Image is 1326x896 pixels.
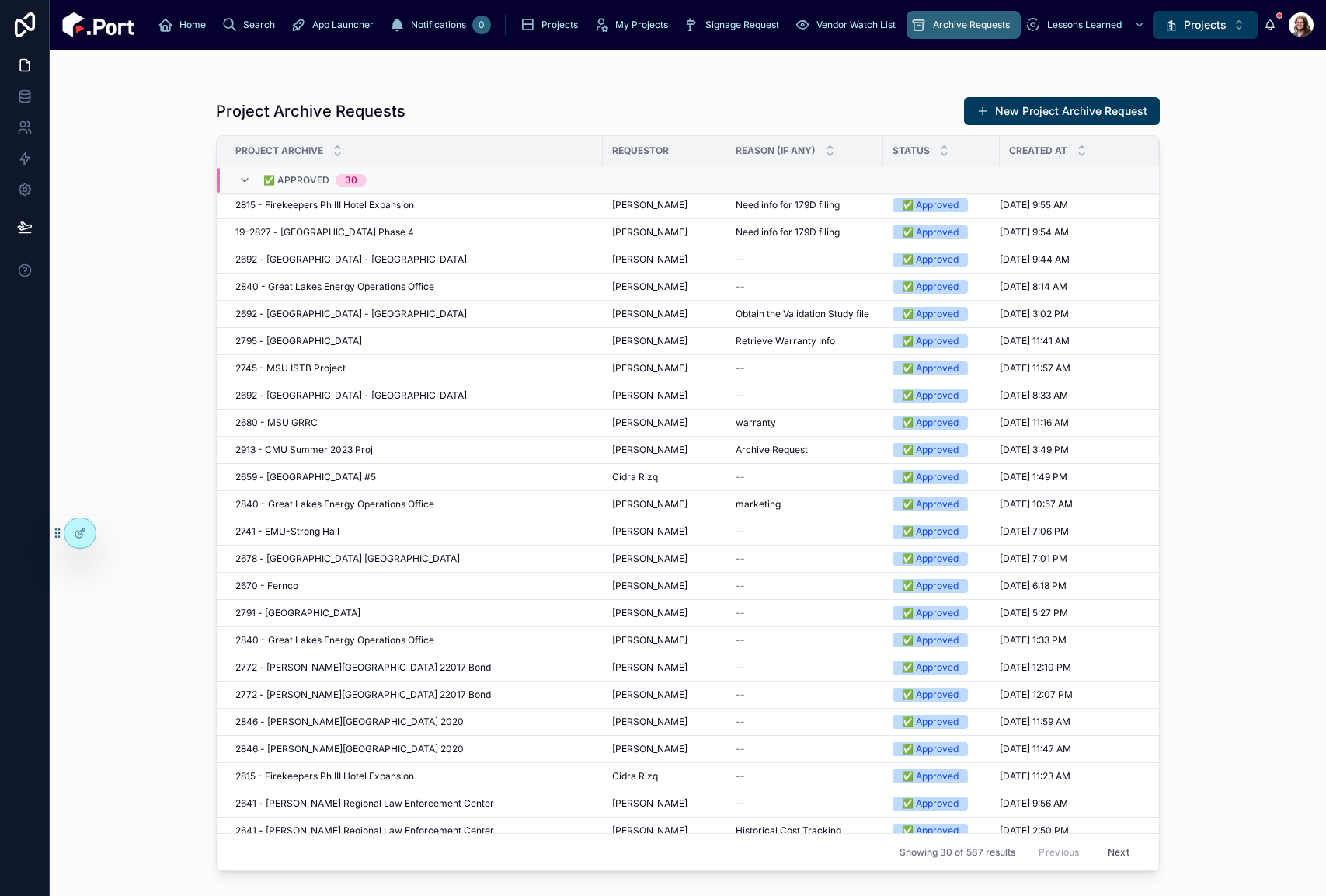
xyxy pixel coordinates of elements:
[1097,840,1140,864] button: Next
[1000,444,1069,456] span: [DATE] 3:49 PM
[902,769,959,783] div: ✅ Approved
[1000,825,1069,837] span: [DATE] 2:50 PM
[472,16,491,34] div: 0
[345,174,357,187] div: 30
[902,552,959,566] div: ✅ Approved
[235,335,362,347] span: 2795 - [GEOGRAPHIC_DATA]
[235,389,467,402] span: 2692 - [GEOGRAPHIC_DATA] - [GEOGRAPHIC_DATA]
[612,145,669,157] span: Requestor
[736,444,808,456] span: Archive Request
[612,417,687,429] span: [PERSON_NAME]
[235,226,414,239] span: 19-2827 - [GEOGRAPHIC_DATA] Phase 4
[235,253,467,266] span: 2692 - [GEOGRAPHIC_DATA] - [GEOGRAPHIC_DATA]
[235,825,494,837] span: 2641 - [PERSON_NAME] Regional Law Enforcement Center
[612,362,687,375] span: [PERSON_NAME]
[1000,362,1070,375] span: [DATE] 11:57 AM
[235,145,323,157] span: Project Archive
[902,661,959,675] div: ✅ Approved
[411,19,466,31] span: Notifications
[286,11,385,39] a: App Launcher
[62,12,134,37] img: App logo
[612,199,687,211] span: [PERSON_NAME]
[902,606,959,620] div: ✅ Approved
[790,11,907,39] a: Vendor Watch List
[902,416,959,430] div: ✅ Approved
[736,797,745,810] span: --
[1000,634,1067,647] span: [DATE] 1:33 PM
[612,498,687,511] span: [PERSON_NAME]
[1000,498,1073,511] span: [DATE] 10:57 AM
[1000,553,1067,565] span: [DATE] 7:01 PM
[1000,689,1073,701] span: [DATE] 12:07 PM
[736,743,745,755] span: --
[1000,661,1071,674] span: [DATE] 12:10 PM
[179,19,206,31] span: Home
[243,19,275,31] span: Search
[902,198,959,212] div: ✅ Approved
[1184,17,1227,33] span: Projects
[736,498,781,511] span: marketing
[235,281,434,293] span: 2840 - Great Lakes Energy Operations Office
[679,11,790,39] a: Signage Request
[235,362,346,375] span: 2745 - MSU ISTB Project
[1000,525,1069,538] span: [DATE] 7:06 PM
[235,661,491,674] span: 2772 - [PERSON_NAME][GEOGRAPHIC_DATA] 22017 Bond
[816,19,896,31] span: Vendor Watch List
[612,580,687,592] span: [PERSON_NAME]
[612,743,687,755] span: [PERSON_NAME]
[612,553,687,565] span: [PERSON_NAME]
[1000,281,1067,293] span: [DATE] 8:14 AM
[1000,226,1069,239] span: [DATE] 9:54 AM
[902,470,959,484] div: ✅ Approved
[1000,335,1070,347] span: [DATE] 11:41 AM
[235,498,434,511] span: 2840 - Great Lakes Energy Operations Office
[612,444,687,456] span: [PERSON_NAME]
[902,334,959,348] div: ✅ Approved
[736,362,745,375] span: --
[1000,417,1069,429] span: [DATE] 11:16 AM
[964,97,1160,125] button: New Project Archive Request
[736,580,745,592] span: --
[902,307,959,321] div: ✅ Approved
[1000,716,1070,728] span: [DATE] 11:59 AM
[902,225,959,239] div: ✅ Approved
[705,19,779,31] span: Signage Request
[1000,743,1071,755] span: [DATE] 11:47 AM
[1021,11,1153,39] a: Lessons Learned
[612,389,687,402] span: [PERSON_NAME]
[612,525,687,538] span: [PERSON_NAME]
[1000,199,1068,211] span: [DATE] 9:55 AM
[736,825,841,837] span: Historical Cost Tracking
[907,11,1021,39] a: Archive Requests
[736,471,745,483] span: --
[900,846,1015,859] span: Showing 30 of 587 results
[902,497,959,511] div: ✅ Approved
[235,743,464,755] span: 2846 - [PERSON_NAME][GEOGRAPHIC_DATA] 2020
[736,281,745,293] span: --
[736,226,840,239] span: Need info for 179D filing
[1000,797,1068,810] span: [DATE] 9:56 AM
[1000,308,1069,320] span: [DATE] 3:02 PM
[612,770,658,783] span: Cidra Rizq
[515,11,589,39] a: Projects
[612,335,687,347] span: [PERSON_NAME]
[612,281,687,293] span: [PERSON_NAME]
[736,634,745,647] span: --
[902,280,959,294] div: ✅ Approved
[1000,471,1067,483] span: [DATE] 1:49 PM
[612,226,687,239] span: [PERSON_NAME]
[147,8,1153,42] div: scrollable content
[612,825,687,837] span: [PERSON_NAME]
[235,607,360,619] span: 2791 - [GEOGRAPHIC_DATA]
[902,443,959,457] div: ✅ Approved
[736,389,745,402] span: --
[902,742,959,756] div: ✅ Approved
[612,308,687,320] span: [PERSON_NAME]
[736,199,840,211] span: Need info for 179D filing
[235,689,491,701] span: 2772 - [PERSON_NAME][GEOGRAPHIC_DATA] 22017 Bond
[1153,11,1258,39] button: Select Button
[736,335,835,347] span: Retrieve Warranty Info
[902,253,959,267] div: ✅ Approved
[902,389,959,403] div: ✅ Approved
